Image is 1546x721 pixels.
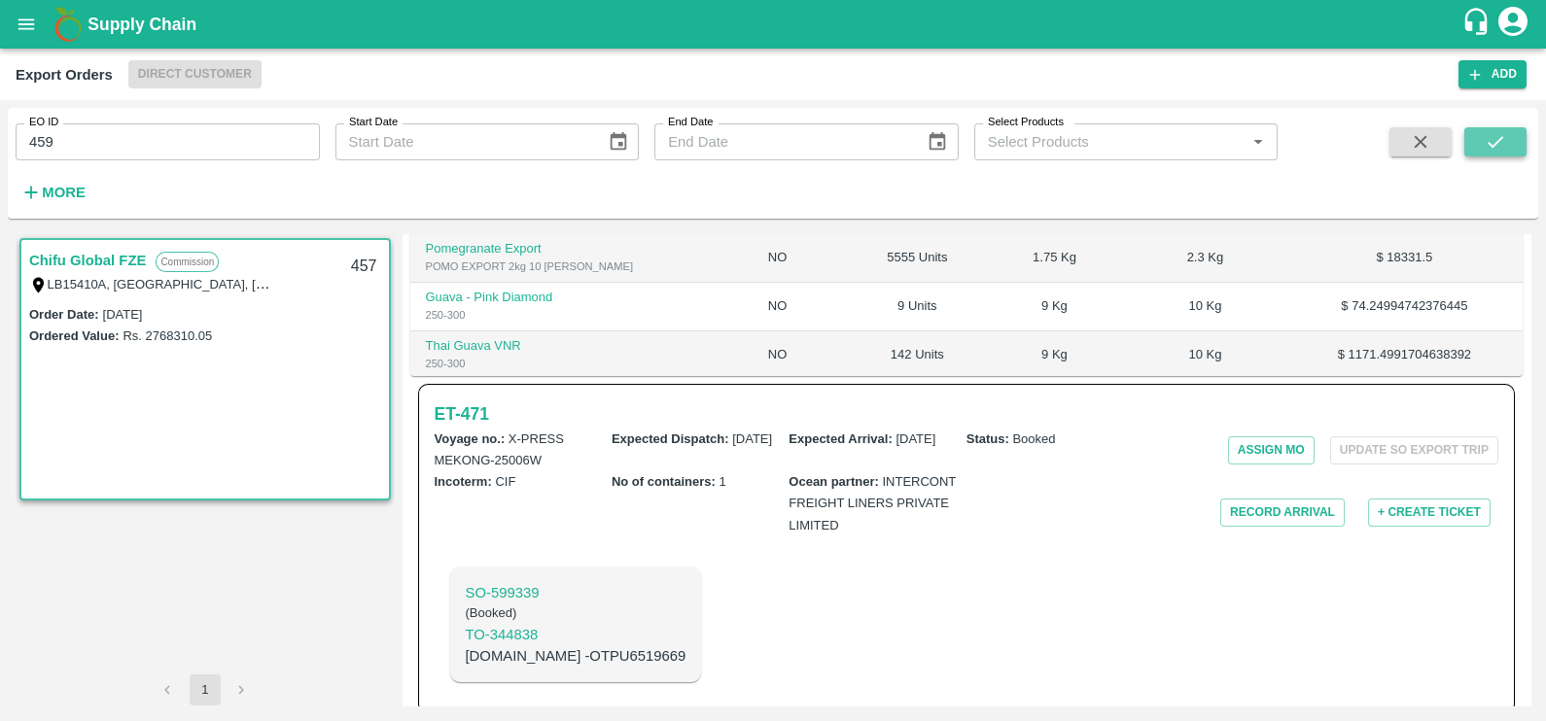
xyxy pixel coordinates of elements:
b: Expected Dispatch : [612,431,729,446]
button: More [16,176,90,209]
td: 5555 Units [850,234,985,283]
div: 250-300 [426,355,737,372]
input: Enter EO ID [16,123,320,160]
label: LB15410A, [GEOGRAPHIC_DATA], [GEOGRAPHIC_DATA], [GEOGRAPHIC_DATA], [GEOGRAPHIC_DATA] [48,276,661,292]
div: customer-support [1461,7,1495,42]
span: CIF [495,474,515,489]
div: 250-300 [426,306,737,324]
b: Incoterm : [435,474,492,489]
td: NO [753,283,850,331]
a: Supply Chain [88,11,1461,38]
span: [DATE] [732,431,772,446]
label: EO ID [29,115,58,130]
div: 457 [339,244,389,290]
td: $ 18331.5 [1286,234,1523,283]
td: $ 74.24994742376445 [1286,283,1523,331]
td: 1.75 Kg [985,234,1124,283]
td: $ 1171.4991704638392 [1286,331,1523,380]
button: Choose date [600,123,637,160]
b: Ocean partner : [789,474,879,489]
a: Chifu Global FZE [29,248,146,273]
div: account of current user [1495,4,1530,45]
td: 142 Units [850,331,985,380]
a: SO-599339 [466,582,686,603]
label: Order Date : [29,307,99,322]
p: Thai Guava VNR [426,337,737,356]
input: Select Products [980,129,1241,154]
button: Choose date [919,123,956,160]
label: [DATE] [103,307,143,322]
strong: More [42,185,86,200]
label: Ordered Value: [29,328,119,343]
a: ET-471 [435,400,489,428]
h6: ( Booked ) [466,603,686,623]
div: Export Orders [16,62,113,87]
img: logo [49,5,88,44]
p: Guava - Pink Diamond [426,289,737,307]
p: SO- 599339 [466,582,686,603]
td: 9 Kg [985,331,1124,380]
span: INTERCONT FREIGHT LINERS PRIVATE LIMITED [789,474,956,532]
label: Start Date [349,115,398,130]
b: Voyage no. : [435,431,506,446]
td: 9 Kg [985,283,1124,331]
input: End Date [654,123,911,160]
td: 9 Units [850,283,985,331]
h6: ET- 471 [435,400,489,428]
div: POMO EXPORT 2kg 10 [PERSON_NAME] [426,257,737,275]
button: Open [1246,129,1271,154]
span: X-PRESS MEKONG-25006W [435,431,564,467]
p: Pomegranate Export [426,240,737,258]
td: NO [753,234,850,283]
b: Supply Chain [88,15,196,34]
a: TO-344838 [466,624,686,645]
label: Rs. 2768310.05 [123,328,212,343]
b: No of containers : [612,474,716,489]
span: [DATE] [896,431,935,446]
button: Add [1458,60,1527,88]
button: page 1 [190,674,221,705]
td: 10 Kg [1124,283,1286,331]
td: 2.3 Kg [1124,234,1286,283]
td: 10 Kg [1124,331,1286,380]
span: Booked [1012,431,1055,446]
span: 1 [719,474,725,489]
b: Status : [966,431,1009,446]
button: + Create Ticket [1368,498,1491,527]
button: open drawer [4,2,49,47]
button: Record Arrival [1220,498,1345,527]
label: End Date [668,115,713,130]
p: [DOMAIN_NAME] - OTPU6519669 [466,645,686,667]
label: Select Products [988,115,1064,130]
p: TO- 344838 [466,624,686,645]
nav: pagination navigation [150,674,261,705]
p: Commission [156,252,219,272]
b: Expected Arrival : [789,431,892,446]
button: Assign MO [1228,436,1315,464]
td: NO [753,331,850,380]
input: Start Date [335,123,592,160]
